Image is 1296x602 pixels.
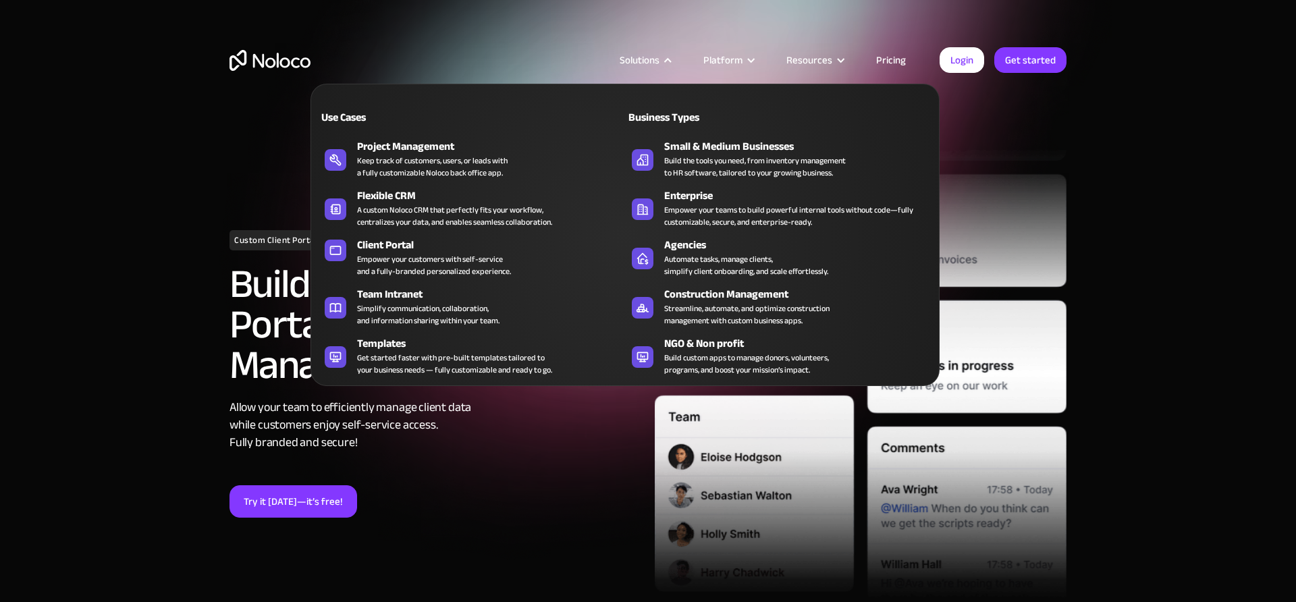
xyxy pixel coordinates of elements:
[686,51,769,69] div: Platform
[664,335,938,352] div: NGO & Non profit
[357,253,511,277] div: Empower your customers with self-service and a fully-branded personalized experience.
[357,138,631,155] div: Project Management
[625,101,932,132] a: Business Types
[664,237,938,253] div: Agencies
[357,302,500,327] div: Simplify communication, collaboration, and information sharing within your team.
[357,352,552,376] div: Get started faster with pre-built templates tailored to your business needs — fully customizable ...
[625,333,932,379] a: NGO & Non profitBuild custom apps to manage donors, volunteers,programs, and boost your mission’s...
[318,234,625,280] a: Client PortalEmpower your customers with self-serviceand a fully-branded personalized experience.
[357,204,552,228] div: A custom Noloco CRM that perfectly fits your workflow, centralizes your data, and enables seamles...
[664,286,938,302] div: Construction Management
[664,352,829,376] div: Build custom apps to manage donors, volunteers, programs, and boost your mission’s impact.
[318,101,625,132] a: Use Cases
[664,204,925,228] div: Empower your teams to build powerful internal tools without code—fully customizable, secure, and ...
[318,333,625,379] a: TemplatesGet started faster with pre-built templates tailored toyour business needs — fully custo...
[357,237,631,253] div: Client Portal
[625,136,932,182] a: Small & Medium BusinessesBuild the tools you need, from inventory managementto HR software, tailo...
[230,230,354,250] h1: Custom Client Portal Builder
[994,47,1066,73] a: Get started
[769,51,859,69] div: Resources
[318,185,625,231] a: Flexible CRMA custom Noloco CRM that perfectly fits your workflow,centralizes your data, and enab...
[625,185,932,231] a: EnterpriseEmpower your teams to build powerful internal tools without code—fully customizable, se...
[603,51,686,69] div: Solutions
[620,51,659,69] div: Solutions
[310,65,940,386] nav: Solutions
[625,234,932,280] a: AgenciesAutomate tasks, manage clients,simplify client onboarding, and scale effortlessly.
[664,188,938,204] div: Enterprise
[357,155,508,179] div: Keep track of customers, users, or leads with a fully customizable Noloco back office app.
[230,399,641,451] div: Allow your team to efficiently manage client data while customers enjoy self-service access. Full...
[357,335,631,352] div: Templates
[664,138,938,155] div: Small & Medium Businesses
[230,485,357,518] a: Try it [DATE]—it’s free!
[664,253,828,277] div: Automate tasks, manage clients, simplify client onboarding, and scale effortlessly.
[357,188,631,204] div: Flexible CRM
[703,51,742,69] div: Platform
[625,109,773,126] div: Business Types
[940,47,984,73] a: Login
[318,109,466,126] div: Use Cases
[318,136,625,182] a: Project ManagementKeep track of customers, users, or leads witha fully customizable Noloco back o...
[664,155,846,179] div: Build the tools you need, from inventory management to HR software, tailored to your growing busi...
[786,51,832,69] div: Resources
[230,50,310,71] a: home
[230,264,641,385] h2: Build a Custom Client Portal for Seamless Client Management
[625,283,932,329] a: Construction ManagementStreamline, automate, and optimize constructionmanagement with custom busi...
[664,302,830,327] div: Streamline, automate, and optimize construction management with custom business apps.
[859,51,923,69] a: Pricing
[357,286,631,302] div: Team Intranet
[318,283,625,329] a: Team IntranetSimplify communication, collaboration,and information sharing within your team.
